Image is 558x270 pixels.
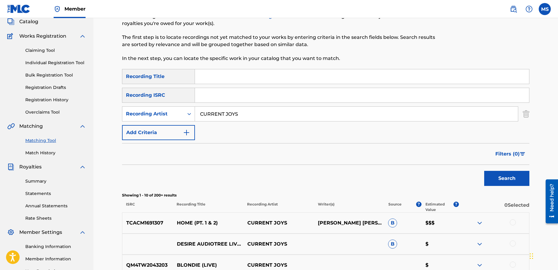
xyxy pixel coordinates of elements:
p: Showing 1 - 10 of 200+ results [122,193,529,198]
iframe: Chat Widget [528,241,558,270]
p: ISRC [122,202,173,212]
img: expand [476,240,483,248]
img: expand [476,262,483,269]
form: Search Form [122,69,529,189]
img: expand [79,163,86,171]
img: expand [79,33,86,40]
p: Recording Title [173,202,243,212]
img: 9d2ae6d4665cec9f34b9.svg [183,129,190,136]
span: ? [416,202,422,207]
p: [PERSON_NAME] [PERSON_NAME] [314,219,384,227]
a: Member Information [25,256,86,262]
img: Member Settings [7,229,14,236]
span: B [388,240,397,249]
p: Writer(s) [314,202,384,212]
p: CURRENT JOYS [243,262,314,269]
img: Catalog [7,18,14,25]
img: Works Registration [7,33,15,40]
p: $ [422,262,459,269]
p: CURRENT JOYS [243,240,314,248]
div: Help [523,3,535,15]
a: Annual Statements [25,203,86,209]
p: HOME (PT. 1 & 2) [173,219,243,227]
img: Top Rightsholder [54,5,61,13]
p: Source [388,202,402,212]
p: $ [422,240,459,248]
img: expand [476,219,483,227]
span: Royalties [19,163,42,171]
img: filter [520,152,525,156]
a: Statements [25,190,86,197]
button: Search [484,171,529,186]
img: Royalties [7,163,14,171]
span: ? [453,202,459,207]
span: B [388,218,397,228]
p: QM4TW2043203 [122,262,173,269]
span: Member Settings [19,229,62,236]
div: User Menu [539,3,551,15]
a: Banking Information [25,243,86,250]
span: Filters ( 0 ) [495,150,520,158]
p: The first step is to locate recordings not yet matched to your works by entering criteria in the ... [122,34,436,48]
a: Claiming Tool [25,47,86,54]
a: Bulk Registration Tool [25,72,86,78]
p: The Matching Tool allows Members to match to works within their catalog. This ensures you'll coll... [122,13,436,27]
span: Member [64,5,86,12]
p: Estimated Value [425,202,453,212]
a: CatalogCatalog [7,18,38,25]
iframe: Resource Center [541,177,558,225]
div: Recording Artist [126,110,180,118]
span: Catalog [19,18,38,25]
a: Matching Tool [25,137,86,144]
img: expand [79,229,86,236]
img: expand [79,123,86,130]
a: Registration Drafts [25,84,86,91]
span: Works Registration [19,33,66,40]
p: 0 Selected [459,202,529,212]
img: Matching [7,123,15,130]
span: Matching [19,123,43,130]
button: Add Criteria [122,125,195,140]
a: Overclaims Tool [25,109,86,115]
img: Delete Criterion [523,106,529,121]
a: Registration History [25,97,86,103]
img: help [525,5,533,13]
img: MLC Logo [7,5,30,13]
p: BLONDIE (LIVE) [173,262,243,269]
a: Summary [25,178,86,184]
a: Rate Sheets [25,215,86,221]
a: Individual Registration Tool [25,60,86,66]
a: Match History [25,150,86,156]
button: Filters (0) [492,146,529,162]
a: Public Search [507,3,519,15]
img: search [510,5,517,13]
p: $$$ [422,219,459,227]
p: TCACM1691307 [122,219,173,227]
p: In the next step, you can locate the specific work in your catalog that you want to match. [122,55,436,62]
div: Drag [530,247,533,265]
p: DESIRE AUDIOTREE LIVE VERSION [173,240,243,248]
p: CURRENT JOYS [243,219,314,227]
p: Recording Artist [243,202,314,212]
